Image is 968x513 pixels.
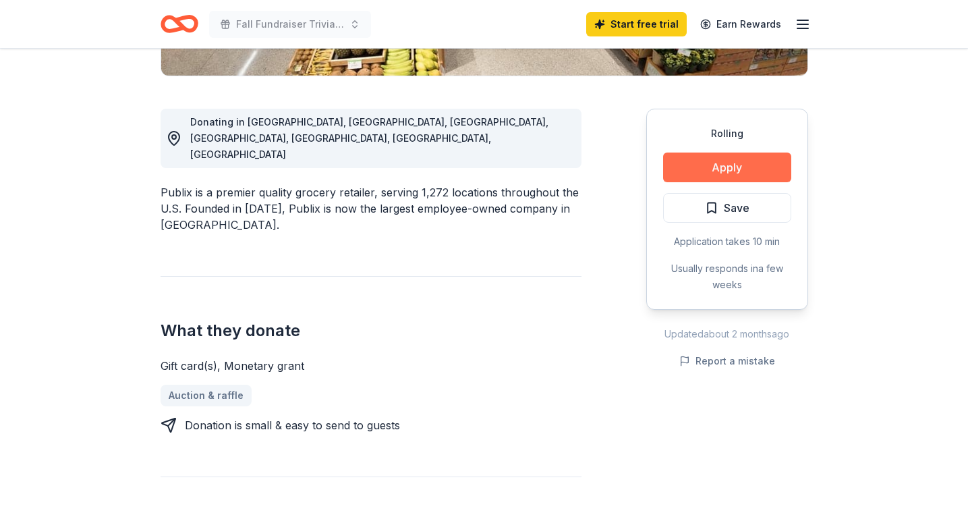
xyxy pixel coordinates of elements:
button: Save [663,193,791,223]
div: Gift card(s), Monetary grant [161,358,581,374]
div: Donation is small & easy to send to guests [185,417,400,433]
div: Application takes 10 min [663,234,791,250]
a: Start free trial [586,12,687,36]
span: Fall Fundraiser Trivia Night [236,16,344,32]
h2: What they donate [161,320,581,342]
span: Donating in [GEOGRAPHIC_DATA], [GEOGRAPHIC_DATA], [GEOGRAPHIC_DATA], [GEOGRAPHIC_DATA], [GEOGRAPH... [190,116,548,160]
button: Fall Fundraiser Trivia Night [209,11,371,38]
button: Report a mistake [679,353,775,369]
div: Publix is a premier quality grocery retailer, serving 1,272 locations throughout the U.S. Founded... [161,184,581,233]
a: Auction & raffle [161,385,252,406]
div: Usually responds in a few weeks [663,261,791,293]
a: Home [161,8,198,40]
div: Updated about 2 months ago [646,326,808,342]
button: Apply [663,153,791,182]
span: Save [724,199,749,217]
a: Earn Rewards [692,12,789,36]
div: Rolling [663,126,791,142]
